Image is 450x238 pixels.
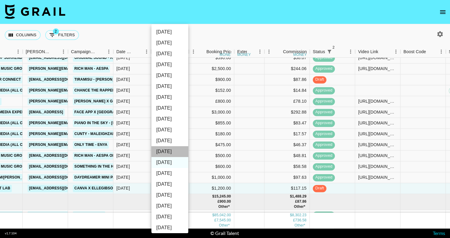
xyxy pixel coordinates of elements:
[151,124,188,135] li: [DATE]
[151,146,188,157] li: [DATE]
[151,37,188,48] li: [DATE]
[151,81,188,92] li: [DATE]
[151,222,188,233] li: [DATE]
[151,168,188,179] li: [DATE]
[151,70,188,81] li: [DATE]
[151,211,188,222] li: [DATE]
[151,27,188,37] li: [DATE]
[151,201,188,211] li: [DATE]
[151,157,188,168] li: [DATE]
[151,103,188,114] li: [DATE]
[151,190,188,201] li: [DATE]
[151,92,188,103] li: [DATE]
[151,114,188,124] li: [DATE]
[151,179,188,190] li: [DATE]
[151,59,188,70] li: [DATE]
[151,135,188,146] li: [DATE]
[151,48,188,59] li: [DATE]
